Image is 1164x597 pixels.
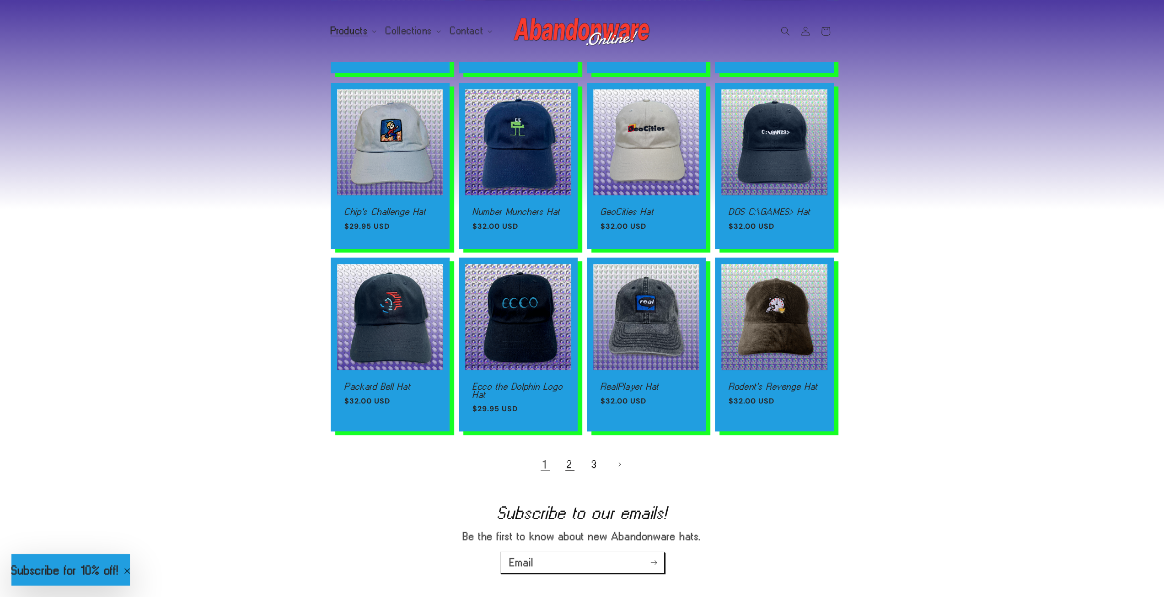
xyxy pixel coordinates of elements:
[729,382,820,391] a: Rodent's Revenge Hat
[585,454,605,474] a: Page 3
[560,454,580,474] a: Page 2
[344,382,436,391] a: Packard Bell Hat
[609,454,629,474] a: Next page
[344,208,436,216] a: Chip's Challenge Hat
[644,552,664,573] button: Subscribe
[472,208,564,216] a: Number Munchers Hat
[450,27,483,35] span: Contact
[535,454,555,474] a: Page 1
[445,21,496,40] summary: Contact
[601,208,692,216] a: GeoCities Hat
[775,21,795,41] summary: Search
[510,9,654,53] a: Abandonware
[500,552,664,573] input: Email
[331,27,368,35] span: Products
[325,21,381,40] summary: Products
[601,382,692,391] a: RealPlayer Hat
[331,454,834,474] nav: Pagination
[41,506,1123,520] h2: Subscribe to our emails!
[472,382,564,398] a: Ecco the Dolphin Logo Hat
[386,27,432,35] span: Collections
[380,21,445,40] summary: Collections
[514,13,651,49] img: Abandonware
[729,208,820,216] a: DOS C:\GAMES> Hat
[422,530,742,543] p: Be the first to know about new Abandonware hats.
